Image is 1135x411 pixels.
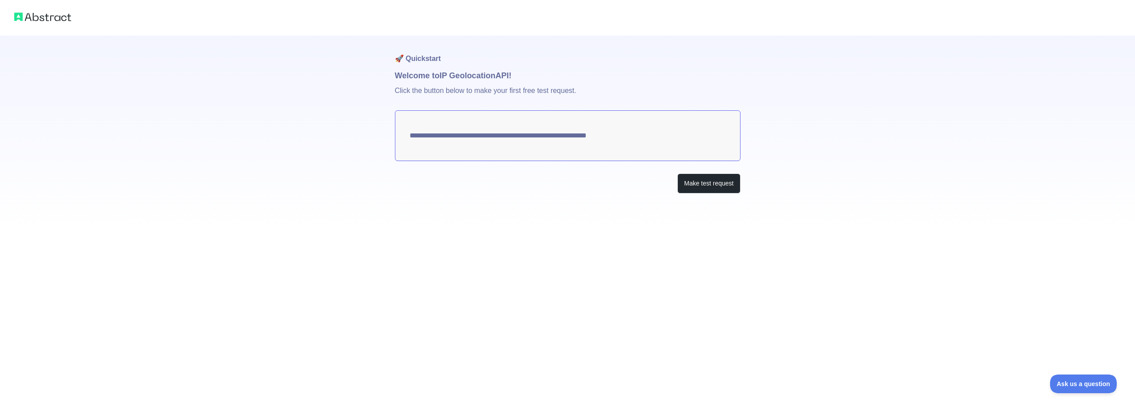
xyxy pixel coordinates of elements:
[1050,375,1117,393] iframe: Toggle Customer Support
[14,11,71,23] img: Abstract logo
[395,36,741,69] h1: 🚀 Quickstart
[677,173,740,193] button: Make test request
[395,69,741,82] h1: Welcome to IP Geolocation API!
[395,82,741,110] p: Click the button below to make your first free test request.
